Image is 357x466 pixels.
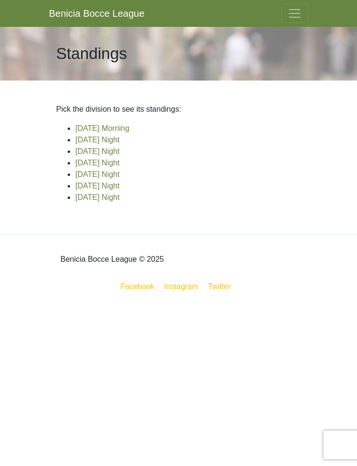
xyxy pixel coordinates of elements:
a: Benicia Bocce League [49,4,144,23]
a: [DATE] Night [75,136,119,144]
div: Benicia Bocce League © 2025 [49,242,308,277]
a: [DATE] Night [75,182,119,190]
p: Pick the division to see its standings: [56,104,301,115]
a: [DATE] Night [75,170,119,178]
a: [DATE] Night [75,193,119,201]
a: [DATE] Morning [75,124,130,132]
a: [DATE] Night [75,159,119,167]
a: [DATE] Night [75,147,119,155]
a: Instagram [162,280,200,292]
button: Toggle navigation [281,4,308,23]
a: Facebook [119,280,156,292]
a: Twitter [206,280,238,292]
h1: Standings [56,44,127,63]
